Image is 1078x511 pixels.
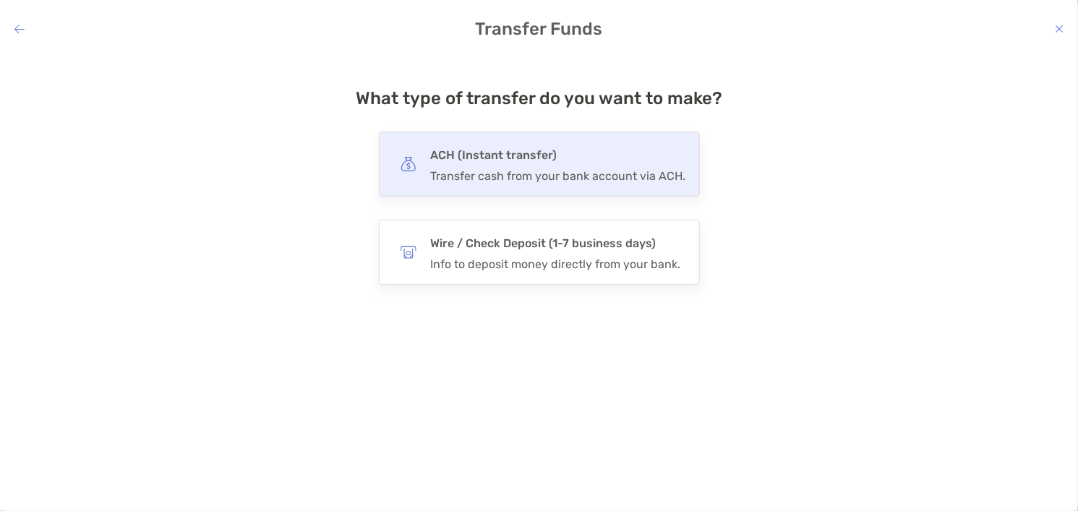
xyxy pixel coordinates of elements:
img: button icon [401,244,416,260]
h4: What type of transfer do you want to make? [356,88,722,108]
img: button icon [401,156,416,172]
div: Transfer cash from your bank account via ACH. [431,169,686,183]
h4: Wire / Check Deposit (1-7 business days) [431,233,681,254]
div: Info to deposit money directly from your bank. [431,257,681,271]
h4: ACH (Instant transfer) [431,145,686,166]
